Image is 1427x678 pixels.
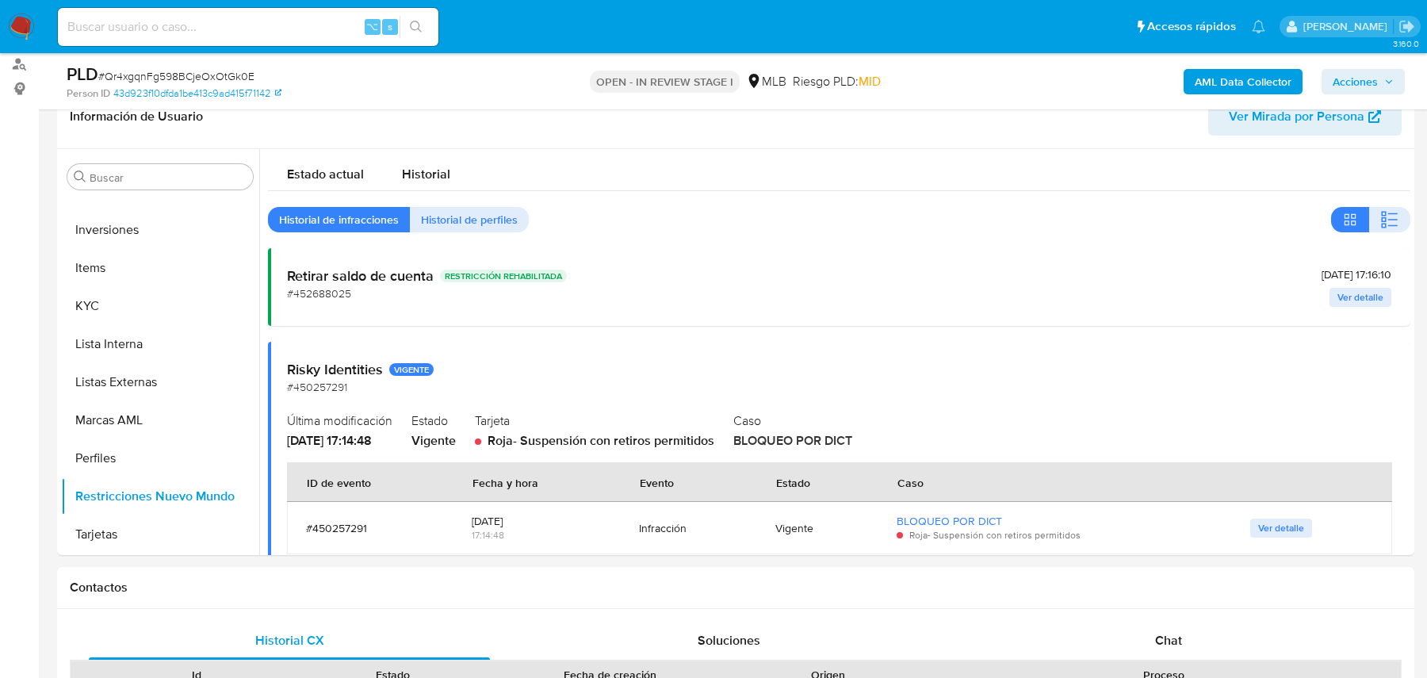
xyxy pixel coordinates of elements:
span: s [388,19,392,34]
p: juan.calo@mercadolibre.com [1303,19,1393,34]
button: KYC [61,287,259,325]
button: Listas Externas [61,363,259,401]
button: Marcas AML [61,401,259,439]
button: AML Data Collector [1184,69,1303,94]
span: # Qr4xgqnFg598BCjeOxOtGk0E [98,68,254,84]
button: Inversiones [61,211,259,249]
input: Buscar [90,170,247,185]
button: Tarjetas [61,515,259,554]
a: 43d923f10dfda1be413c9ad415f71142 [113,86,281,101]
button: Acciones [1322,69,1405,94]
span: Acciones [1333,69,1378,94]
span: Soluciones [698,631,760,649]
span: Riesgo PLD: [793,73,881,90]
button: Ver Mirada por Persona [1208,98,1402,136]
span: 3.160.0 [1393,37,1419,50]
b: PLD [67,61,98,86]
span: Historial CX [255,631,324,649]
input: Buscar usuario o caso... [58,17,438,37]
button: Buscar [74,170,86,183]
h1: Contactos [70,580,1402,596]
button: Items [61,249,259,287]
p: OPEN - IN REVIEW STAGE I [590,71,740,93]
span: Ver Mirada por Persona [1229,98,1364,136]
button: Perfiles [61,439,259,477]
h1: Información de Usuario [70,109,203,124]
a: Notificaciones [1252,20,1265,33]
span: Accesos rápidos [1147,18,1236,35]
span: Chat [1155,631,1182,649]
div: MLB [746,73,786,90]
span: MID [859,72,881,90]
button: Lista Interna [61,325,259,363]
span: ⌥ [366,19,378,34]
b: AML Data Collector [1195,69,1291,94]
a: Salir [1398,18,1415,35]
button: Restricciones Nuevo Mundo [61,477,259,515]
button: search-icon [400,16,432,38]
b: Person ID [67,86,110,101]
